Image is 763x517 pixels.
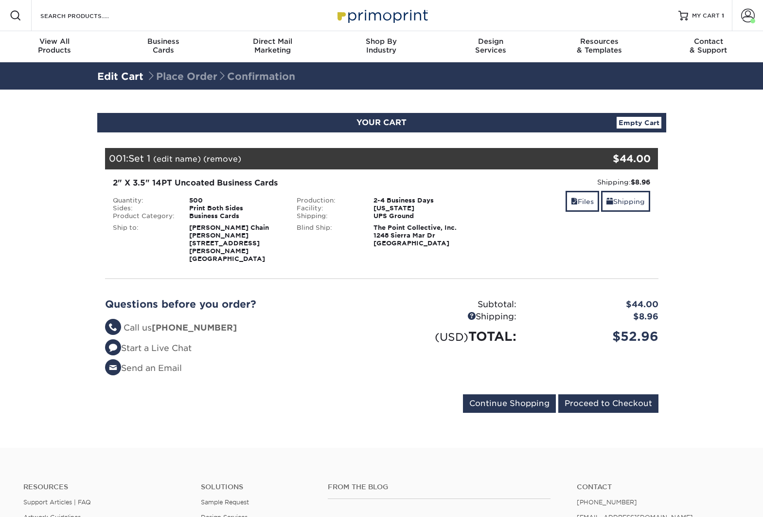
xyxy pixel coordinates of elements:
[97,71,143,82] a: Edit Cart
[654,31,763,62] a: Contact& Support
[105,363,182,373] a: Send an Email
[382,327,524,346] div: TOTAL:
[152,323,237,332] strong: [PHONE_NUMBER]
[105,343,192,353] a: Start a Live Chat
[356,118,407,127] span: YOUR CART
[382,311,524,323] div: Shipping:
[105,322,374,334] li: Call us
[481,177,651,187] div: Shipping:
[654,37,763,46] span: Contact
[436,37,545,46] span: Design
[182,204,289,212] div: Print Both Sides
[558,394,658,413] input: Proceed to Checkout
[545,37,654,46] span: Resources
[566,191,599,212] a: Files
[218,31,327,62] a: Direct MailMarketing
[289,204,366,212] div: Facility:
[601,191,650,212] a: Shipping
[654,37,763,55] div: & Support
[128,153,150,164] span: Set 1
[201,483,313,491] h4: Solutions
[289,197,366,204] div: Production:
[203,154,241,164] a: (remove)
[201,499,249,506] a: Sample Request
[436,31,545,62] a: DesignServices
[366,212,474,220] div: UPS Ground
[435,331,468,343] small: (USD)
[692,12,720,20] span: MY CART
[524,311,666,323] div: $8.96
[722,12,724,19] span: 1
[606,198,613,205] span: shipping
[327,31,436,62] a: Shop ByIndustry
[577,483,740,491] a: Contact
[289,224,366,247] div: Blind Ship:
[436,37,545,55] div: Services
[182,212,289,220] div: Business Cards
[109,37,218,55] div: Cards
[366,197,474,204] div: 2-4 Business Days
[631,178,650,186] strong: $8.96
[113,177,466,189] div: 2" X 3.5" 14PT Uncoated Business Cards
[106,212,182,220] div: Product Category:
[366,204,474,212] div: [US_STATE]
[218,37,327,46] span: Direct Mail
[333,5,430,26] img: Primoprint
[373,224,457,247] strong: The Point Collective, Inc. 1248 Sierra Mar Dr [GEOGRAPHIC_DATA]
[106,197,182,204] div: Quantity:
[566,151,651,166] div: $44.00
[289,212,366,220] div: Shipping:
[328,483,550,491] h4: From the Blog
[617,117,661,129] a: Empty Cart
[463,394,556,413] input: Continue Shopping
[106,224,182,263] div: Ship to:
[524,298,666,311] div: $44.00
[545,31,654,62] a: Resources& Templates
[105,298,374,310] h2: Questions before you order?
[23,483,186,491] h4: Resources
[109,31,218,62] a: BusinessCards
[39,10,134,21] input: SEARCH PRODUCTS.....
[327,37,436,55] div: Industry
[577,499,637,506] a: [PHONE_NUMBER]
[189,224,269,262] strong: [PERSON_NAME] Chain [PERSON_NAME] [STREET_ADDRESS][PERSON_NAME] [GEOGRAPHIC_DATA]
[23,499,91,506] a: Support Articles | FAQ
[571,198,578,205] span: files
[545,37,654,55] div: & Templates
[524,327,666,346] div: $52.96
[153,154,201,164] a: (edit name)
[182,197,289,204] div: 500
[218,37,327,55] div: Marketing
[109,37,218,46] span: Business
[106,204,182,212] div: Sides:
[382,298,524,311] div: Subtotal:
[105,148,566,169] div: 001:
[327,37,436,46] span: Shop By
[146,71,295,82] span: Place Order Confirmation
